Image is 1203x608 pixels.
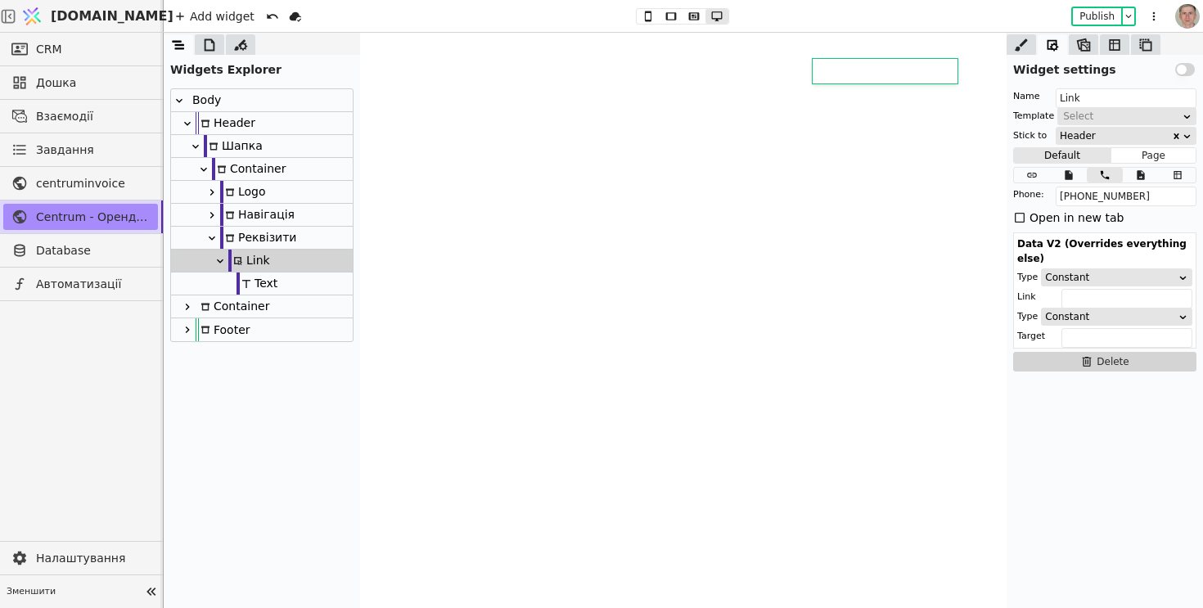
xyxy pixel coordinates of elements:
[164,55,360,79] div: Widgets Explorer
[1063,108,1180,124] div: Select
[3,545,158,571] a: Налаштування
[1007,55,1203,79] div: Widget settings
[1013,108,1054,124] div: Template
[237,272,277,295] div: Text
[20,1,44,32] img: Logo
[170,7,259,26] div: Add widget
[3,36,158,62] a: CRM
[220,204,295,226] div: Навігація
[36,41,62,58] span: CRM
[196,318,250,341] div: Footer
[220,181,266,203] div: Logo
[36,276,150,293] span: Автоматизації
[1017,236,1192,266] div: Data V2 (Overrides everything else)
[1013,88,1039,105] div: Name
[1073,8,1121,25] button: Publish
[3,70,158,96] a: Дошка
[1013,187,1044,203] div: Phone:
[3,271,158,297] a: Автоматизації
[171,181,353,204] div: Logo
[1017,328,1045,345] div: Target
[171,295,353,318] div: Container
[171,135,353,158] div: Шапка
[171,250,353,272] div: Link
[36,209,150,226] span: Centrum - Оренда офісних приміщень
[36,142,94,159] span: Завдання
[1030,206,1124,229] div: Open in new tab
[204,135,263,157] div: Шапка
[171,318,353,341] div: Footer
[36,242,150,259] span: Database
[171,227,353,250] div: Реквізити
[1017,289,1036,305] div: Link
[1175,4,1200,29] img: 1560949290925-CROPPED-IMG_0201-2-.jpg
[171,89,353,112] div: Body
[3,237,158,263] a: Database
[51,7,173,26] span: [DOMAIN_NAME]
[3,137,158,163] a: Завдання
[196,112,255,134] div: Header
[1014,147,1111,164] button: Default
[36,550,150,567] span: Налаштування
[36,175,150,192] span: centruminvoice
[36,108,150,125] span: Взаємодії
[220,227,296,249] div: Реквізити
[360,33,1007,608] iframe: To enrich screen reader interactions, please activate Accessibility in Grammarly extension settings
[3,103,158,129] a: Взаємодії
[187,89,221,111] div: Body
[171,112,353,135] div: Header
[1013,128,1047,144] div: Stick to
[1017,269,1038,286] div: Type
[16,1,164,32] a: [DOMAIN_NAME]
[228,250,270,272] div: Link
[1013,352,1196,372] button: Delete
[3,204,158,230] a: Centrum - Оренда офісних приміщень
[171,272,353,295] div: Text
[171,158,353,181] div: Container
[196,295,269,318] div: Container
[1045,309,1178,325] div: Constant
[1060,128,1171,144] div: Header
[3,170,158,196] a: centruminvoice
[1045,269,1178,286] div: Constant
[1111,147,1196,164] button: Page
[212,158,286,180] div: Container
[36,74,150,92] span: Дошка
[1017,309,1038,325] div: Type
[7,585,140,599] span: Зменшити
[171,204,353,227] div: Навігація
